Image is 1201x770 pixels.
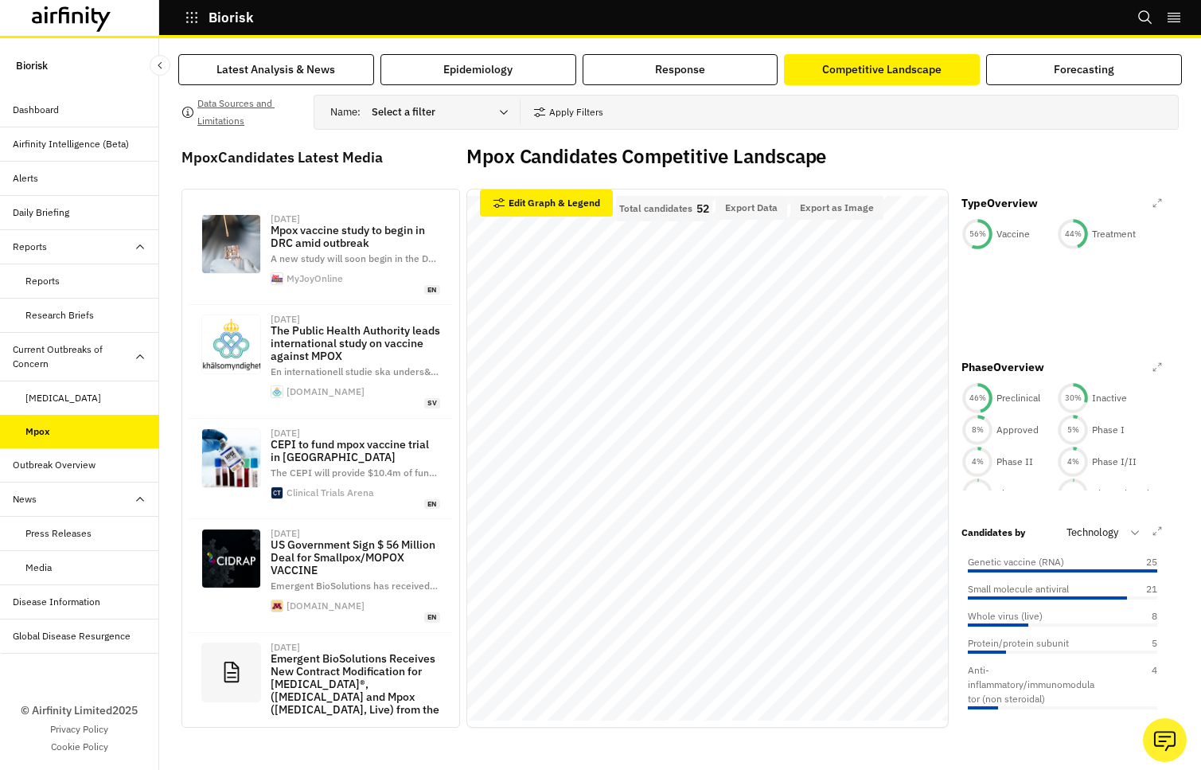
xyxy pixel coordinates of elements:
p: CEPI to fund mpox vaccine trial in [GEOGRAPHIC_DATA] [271,438,440,463]
div: Epidemiology [443,61,513,78]
img: share.png [202,315,260,373]
div: 44 % [1057,229,1089,240]
div: 56 % [961,229,993,240]
p: Approved [996,423,1039,437]
img: cropped-cropped-myjoyonline-logo-2-1-270x270.png [271,273,283,284]
p: Inactive [1092,391,1127,405]
p: 21 [1117,582,1157,596]
p: Preclinical [996,391,1040,405]
p: Biorisk [16,51,48,80]
span: en [424,499,440,510]
div: 5 % [1057,424,1089,436]
div: Disease Information [13,595,100,609]
div: Dashboard [13,103,59,117]
a: [DATE]CEPI to fund mpox vaccine trial in [GEOGRAPHIC_DATA]The CEPI will provide $10.4m of fun…Cli... [189,419,453,519]
p: Phase II [996,455,1033,469]
p: Vaccine [996,227,1030,241]
button: Edit Graph & Legend [480,190,613,217]
div: 46 % [961,393,993,404]
p: 8 [1117,609,1157,623]
img: favicon.ico [271,600,283,612]
p: Genetic vaccine (RNA) [968,555,1064,569]
p: 25 [1117,555,1157,569]
img: cropped-Clinical-Trials-Arena-270x270.png [271,487,283,498]
div: 4 % [961,456,993,467]
button: Close Sidebar [150,55,170,76]
p: Discontinued [1092,487,1149,501]
span: sv [424,398,440,408]
div: Reports [25,274,60,288]
p: Mpox Candidates Latest Media [181,147,460,168]
p: The Public Health Authority leads international study on vaccine against MPOX [271,324,440,362]
div: Alerts [13,171,38,186]
span: en [424,285,440,295]
button: Apply Filters [533,100,603,125]
img: MPox-vaccine.jpg [202,215,260,273]
div: MyJoyOnline [287,274,343,283]
div: 30 % [1057,393,1089,404]
div: Current Outbreaks of Concern [13,342,134,371]
div: Latest Analysis & News [216,61,335,78]
p: Phase Overview [961,359,1044,376]
img: shutterstock_2238203123-1.jpg [202,429,260,487]
a: [DATE]Mpox vaccine study to begin in DRC amid outbreakA new study will soon begin in the D…MyJoyO... [189,205,453,305]
div: Name : [330,100,520,125]
button: Search [1137,4,1153,31]
button: Export Data [716,196,787,220]
div: Media [25,561,52,575]
p: © Airfinity Limited 2025 [21,702,138,719]
div: News [13,492,37,506]
div: Airfinity Intelligence (Beta) [13,137,129,151]
p: 4 [1117,663,1157,706]
p: Small molecule antiviral [968,582,1069,596]
div: [DATE] [271,428,300,438]
p: 5 [1117,636,1157,651]
span: The CEPI will provide $10.4m of fun … [271,467,437,479]
div: Mpox [25,424,50,439]
p: Total candidates [619,203,692,214]
div: [DATE] [271,214,300,224]
div: [DATE] [271,315,300,324]
div: Daily Briefing [13,205,69,220]
div: Outbreak Overview [13,458,96,472]
div: Forecasting [1054,61,1114,78]
div: Competitive Landscape [822,61,942,78]
div: Global Disease Resurgence [13,629,131,643]
p: Data Sources and Limitations [197,95,301,130]
span: A new study will soon begin in the D … [271,252,436,264]
button: Biorisk [185,4,254,31]
p: 52 [696,203,709,214]
div: [DOMAIN_NAME] [287,387,365,397]
p: Candidates by [961,526,1025,540]
button: Export as Image [790,196,883,220]
p: US Government Sign $ 56 Million Deal for Smallpox/MOPOX VACCINE [271,538,440,577]
p: Emergent BioSolutions Receives New Contract Modification for [MEDICAL_DATA]®, ([MEDICAL_DATA] and... [271,652,440,754]
div: 4 % [1057,456,1089,467]
a: [DATE]US Government Sign $ 56 Million Deal for Smallpox/MOPOX VACCINEEmergent BioSolutions has re... [189,519,453,632]
div: Research Briefs [25,308,94,322]
div: Clinical Trials Arena [287,488,374,498]
img: cidrap-og-image.jpg [202,530,260,588]
span: en [424,612,440,623]
span: En internationell studie ska unders& … [271,365,439,377]
p: Treatment [1092,227,1136,241]
div: 1 % [1057,488,1089,499]
button: Ask our analysts [1143,718,1187,762]
div: Response [655,61,705,78]
p: Phase III [996,487,1037,501]
a: Cookie Policy [51,740,108,754]
div: Reports [13,240,47,254]
div: [DATE] [271,643,300,652]
div: [DOMAIN_NAME] [287,601,365,611]
p: Anti-inflammatory/immunomodulator (non steroidal) [968,663,1095,706]
p: Phase I/II [1092,455,1137,469]
h2: Mpox Candidates Competitive Landscape [466,145,826,168]
div: [DATE] [271,529,300,538]
div: [MEDICAL_DATA] [25,391,101,405]
div: 8 % [961,424,993,436]
p: Whole virus (live) [968,609,1043,623]
p: Protein/protein subunit [968,636,1069,651]
div: Press Releases [25,526,92,541]
a: [DATE]The Public Health Authority leads international study on vaccine against MPOXEn internation... [189,305,453,418]
p: Peptide [968,719,1001,733]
